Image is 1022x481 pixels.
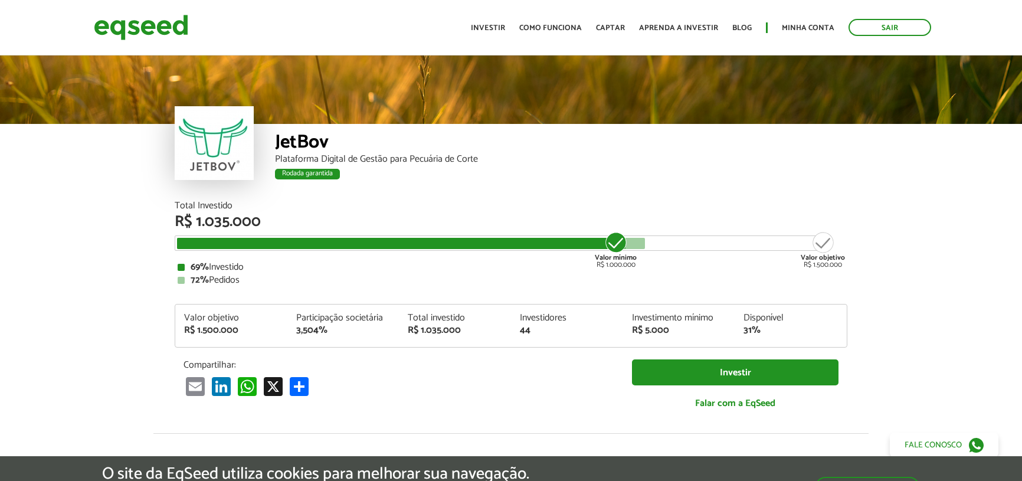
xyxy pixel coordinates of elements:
[184,359,614,371] p: Compartilhar:
[296,326,391,335] div: 3,504%
[801,231,845,269] div: R$ 1.500.000
[235,377,259,396] a: WhatsApp
[782,24,834,32] a: Minha conta
[743,313,838,323] div: Disponível
[261,377,285,396] a: X
[287,377,311,396] a: Compartilhar
[632,359,838,386] a: Investir
[175,201,847,211] div: Total Investido
[275,169,340,179] div: Rodada garantida
[743,326,838,335] div: 31%
[519,24,582,32] a: Como funciona
[639,24,718,32] a: Aprenda a investir
[801,252,845,263] strong: Valor objetivo
[184,377,207,396] a: Email
[632,391,838,415] a: Falar com a EqSeed
[275,155,847,164] div: Plataforma Digital de Gestão para Pecuária de Corte
[849,19,931,36] a: Sair
[184,326,279,335] div: R$ 1.500.000
[94,12,188,43] img: EqSeed
[209,377,233,396] a: LinkedIn
[632,326,726,335] div: R$ 5.000
[471,24,505,32] a: Investir
[408,313,502,323] div: Total investido
[596,24,625,32] a: Captar
[184,313,279,323] div: Valor objetivo
[520,326,614,335] div: 44
[632,313,726,323] div: Investimento mínimo
[595,252,637,263] strong: Valor mínimo
[296,313,391,323] div: Participação societária
[594,231,638,269] div: R$ 1.000.000
[178,276,844,285] div: Pedidos
[191,259,209,275] strong: 69%
[408,326,502,335] div: R$ 1.035.000
[191,272,209,288] strong: 72%
[275,133,847,155] div: JetBov
[175,214,847,230] div: R$ 1.035.000
[178,263,844,272] div: Investido
[520,313,614,323] div: Investidores
[890,433,998,457] a: Fale conosco
[732,24,752,32] a: Blog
